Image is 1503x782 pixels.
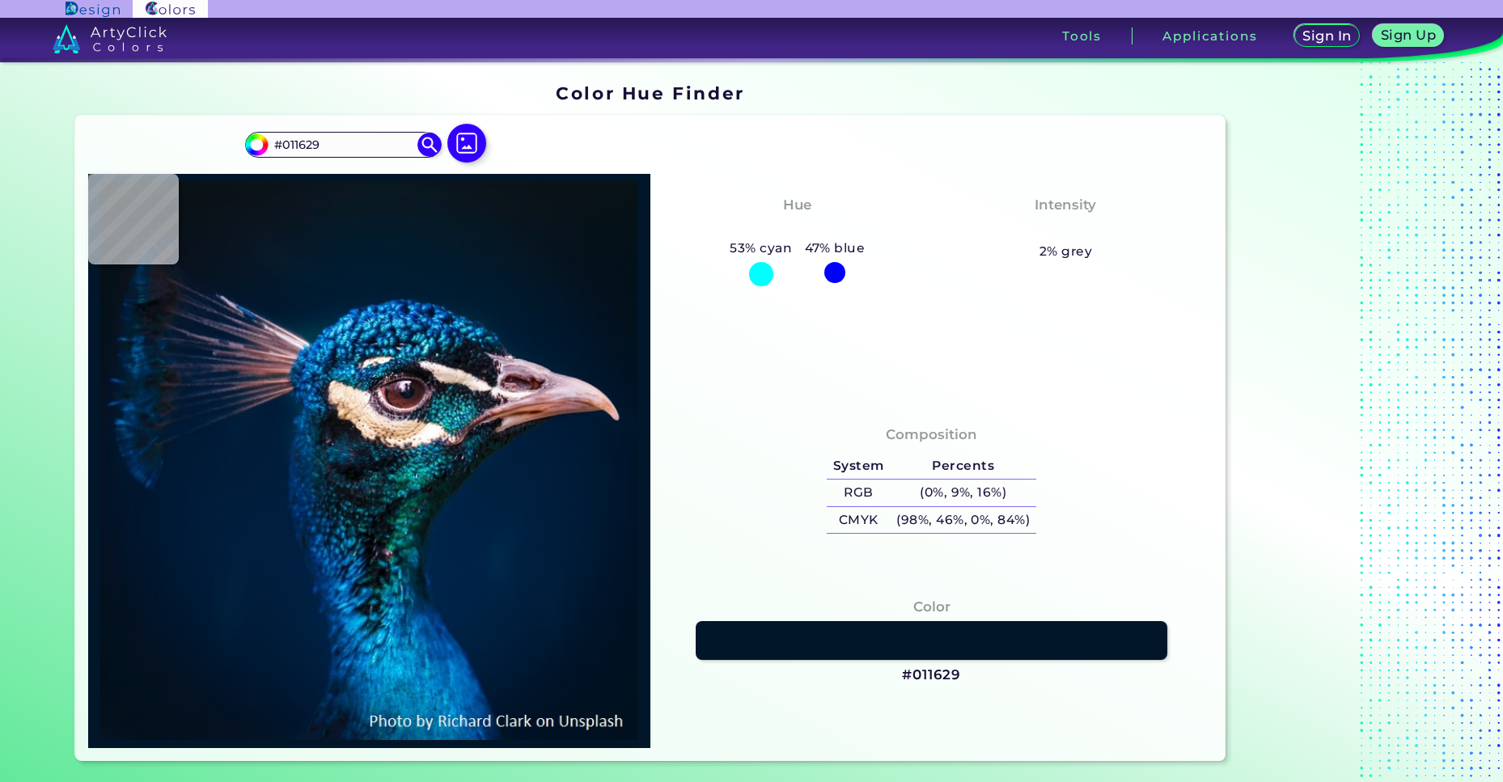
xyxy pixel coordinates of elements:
[891,507,1036,534] h5: (98%, 46%, 0%, 84%)
[1305,30,1350,42] h5: Sign In
[1376,26,1441,47] a: Sign Up
[902,666,961,685] h3: #011629
[1039,241,1092,262] h5: 2% grey
[724,238,798,259] h5: 53% cyan
[827,507,890,534] h5: CMYK
[891,453,1036,480] h5: Percents
[1031,219,1101,239] h3: Vibrant
[66,2,120,17] img: ArtyClick Design logo
[556,81,744,105] h1: Color Hue Finder
[1035,193,1096,217] h4: Intensity
[1062,30,1102,42] h3: Tools
[447,124,486,163] img: icon picture
[268,133,418,155] input: type color..
[827,453,890,480] h5: System
[913,595,950,619] h4: Color
[783,193,811,217] h4: Hue
[798,238,871,259] h5: 47% blue
[886,423,977,446] h4: Composition
[96,182,642,740] img: img_pavlin.jpg
[417,133,442,157] img: icon search
[751,219,843,239] h3: Cyan-Blue
[1297,26,1357,47] a: Sign In
[1162,30,1257,42] h3: Applications
[891,480,1036,506] h5: (0%, 9%, 16%)
[53,24,167,53] img: logo_artyclick_colors_white.svg
[1383,29,1434,41] h5: Sign Up
[827,480,890,506] h5: RGB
